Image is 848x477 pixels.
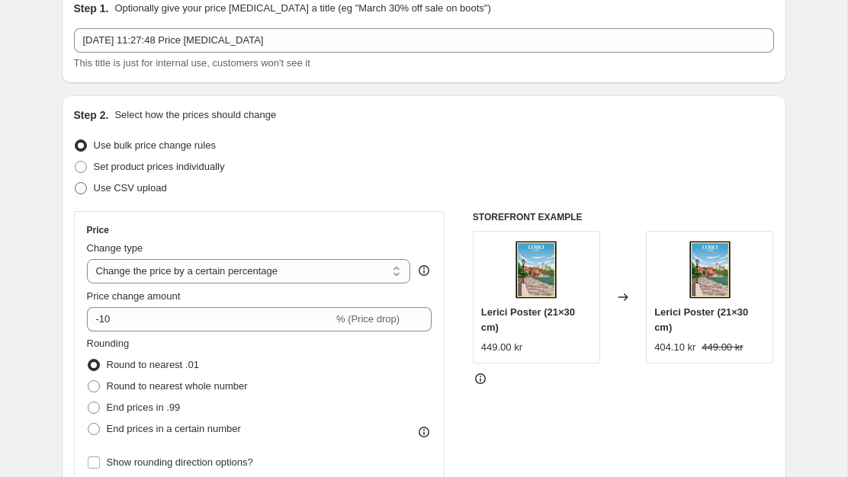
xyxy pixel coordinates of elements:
[114,1,490,16] p: Optionally give your price [MEDICAL_DATA] a title (eg "March 30% off sale on boots")
[74,57,310,69] span: This title is just for internal use, customers won't see it
[679,239,740,300] img: lerici-poster_80x.jpg
[702,340,743,355] strike: 449.00 kr
[94,139,216,151] span: Use bulk price change rules
[87,242,143,254] span: Change type
[654,340,695,355] div: 404.10 kr
[416,263,432,278] div: help
[506,239,567,300] img: lerici-poster_80x.jpg
[107,402,181,413] span: End prices in .99
[74,1,109,16] h2: Step 1.
[481,306,575,333] span: Lerici Poster (21×30 cm)
[654,306,748,333] span: Lerici Poster (21×30 cm)
[481,340,522,355] div: 449.00 kr
[107,423,241,434] span: End prices in a certain number
[87,290,181,302] span: Price change amount
[87,338,130,349] span: Rounding
[74,107,109,123] h2: Step 2.
[107,380,248,392] span: Round to nearest whole number
[87,224,109,236] h3: Price
[94,161,225,172] span: Set product prices individually
[114,107,276,123] p: Select how the prices should change
[94,182,167,194] span: Use CSV upload
[107,359,199,370] span: Round to nearest .01
[107,456,253,468] span: Show rounding direction options?
[87,307,333,331] input: -15
[74,28,774,53] input: 30% off holiday sale
[336,313,400,325] span: % (Price drop)
[473,211,774,223] h6: STOREFRONT EXAMPLE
